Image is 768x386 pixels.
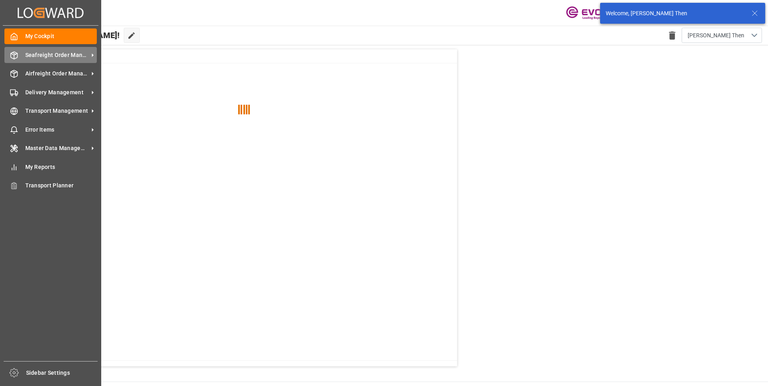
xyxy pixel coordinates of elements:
[4,28,97,44] a: My Cockpit
[4,159,97,175] a: My Reports
[25,51,89,59] span: Seafreight Order Management
[25,69,89,78] span: Airfreight Order Management
[25,163,97,171] span: My Reports
[25,144,89,152] span: Master Data Management
[606,9,744,18] div: Welcome, [PERSON_NAME] Then
[25,181,97,190] span: Transport Planner
[4,178,97,193] a: Transport Planner
[682,28,762,43] button: open menu
[566,6,618,20] img: Evonik-brand-mark-Deep-Purple-RGB.jpeg_1700498283.jpeg
[25,126,89,134] span: Error Items
[25,107,89,115] span: Transport Management
[25,88,89,97] span: Delivery Management
[26,369,98,377] span: Sidebar Settings
[33,28,120,43] span: Hello [PERSON_NAME]!
[25,32,97,41] span: My Cockpit
[688,31,744,40] span: [PERSON_NAME] Then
